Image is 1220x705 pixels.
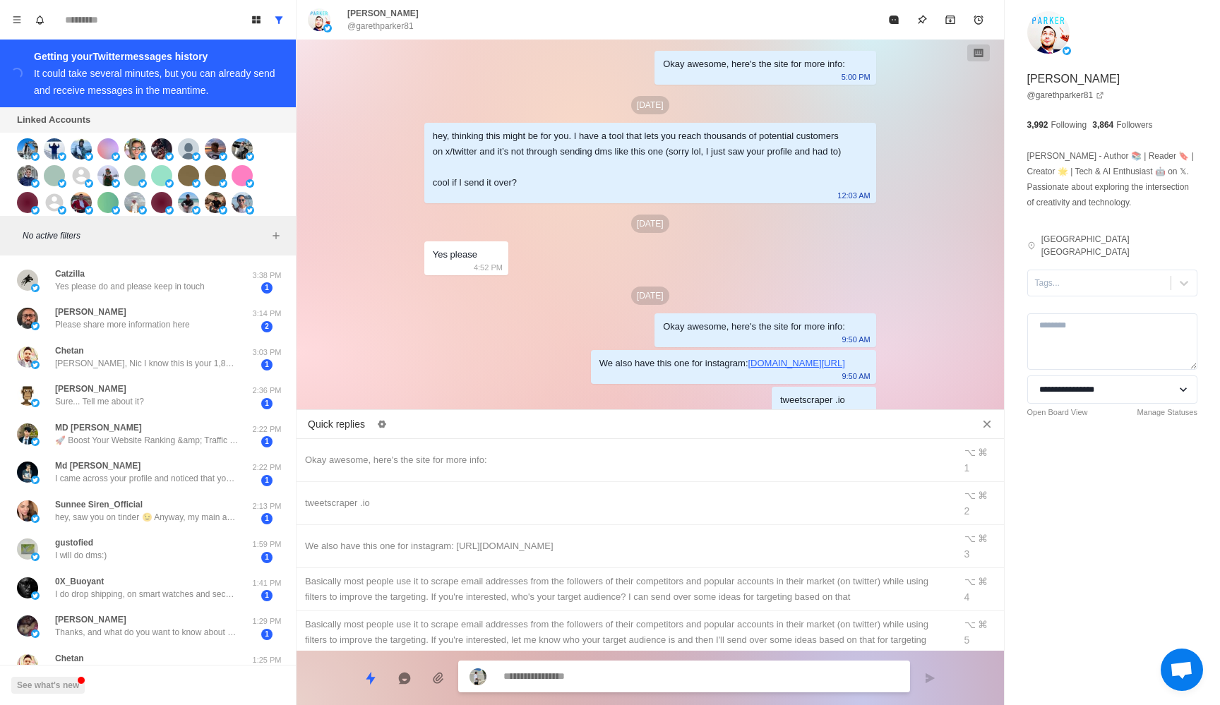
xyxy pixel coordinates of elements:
[31,399,40,407] img: picture
[17,308,38,329] img: picture
[1092,119,1113,131] p: 3,864
[268,8,290,31] button: Show all conversations
[424,664,453,692] button: Add media
[246,206,254,215] img: picture
[249,308,285,320] p: 3:14 PM
[17,270,38,291] img: picture
[308,8,330,31] img: picture
[55,421,142,434] p: MD [PERSON_NAME]
[165,206,174,215] img: picture
[219,206,227,215] img: picture
[357,664,385,692] button: Quick replies
[976,413,998,435] button: Close quick replies
[28,8,51,31] button: Notifications
[599,356,845,371] div: We also have this one for instagram:
[245,8,268,31] button: Board View
[11,677,85,694] button: See what's new
[1116,119,1152,131] p: Followers
[58,206,66,215] img: picture
[17,615,38,637] img: picture
[112,206,120,215] img: picture
[55,382,126,395] p: [PERSON_NAME]
[964,531,995,562] div: ⌥ ⌘ 3
[165,179,174,188] img: picture
[249,654,285,666] p: 1:25 PM
[305,617,946,648] div: ​​Basically most people use it to scrape email addresses from the followers of their competitors ...
[347,7,419,20] p: [PERSON_NAME]
[151,138,172,159] img: picture
[31,553,40,561] img: picture
[305,495,946,511] div: tweetscraper .io
[232,138,253,159] img: picture
[470,668,486,685] img: picture
[305,574,946,605] div: ​​Basically most people use it to scrape email addresses from the followers of their competitors ...
[232,192,253,213] img: picture
[55,472,239,485] p: I came across your profile and noticed that you might benefit from high-quality [lead generation/...
[837,188,870,203] p: 12:03 AM
[124,165,145,186] img: picture
[1137,406,1197,418] a: Manage Statuses
[151,165,172,186] img: picture
[17,423,38,445] img: picture
[249,347,285,358] p: 3:03 PM
[631,287,669,305] p: [DATE]
[178,165,199,186] img: picture
[261,590,273,601] span: 1
[1051,119,1087,131] p: Following
[55,613,126,626] p: [PERSON_NAME]
[17,577,38,598] img: picture
[85,152,93,161] img: picture
[663,319,845,335] div: Okay awesome, here's the site for more info:
[908,6,936,34] button: Pin
[31,591,40,600] img: picture
[58,152,66,161] img: picture
[55,652,84,665] p: Chetan
[31,438,40,446] img: picture
[55,395,144,408] p: Sure... Tell me about it?
[305,452,946,468] div: Okay awesome, here's the site for more info:
[6,8,28,31] button: Menu
[85,206,93,215] img: picture
[308,417,365,432] p: Quick replies
[17,347,38,368] img: picture
[55,459,140,472] p: Md [PERSON_NAME]
[261,629,273,640] span: 1
[151,192,172,213] img: picture
[17,113,90,127] p: Linked Accounts
[23,229,268,242] p: No active filters
[1027,89,1105,102] a: @garethparker81
[31,476,40,484] img: picture
[842,332,870,347] p: 9:50 AM
[390,664,419,692] button: Reply with AI
[842,69,871,85] p: 5:00 PM
[55,344,84,357] p: Chetan
[261,552,273,563] span: 1
[261,436,273,447] span: 1
[138,206,147,215] img: picture
[165,152,174,161] img: picture
[880,6,908,34] button: Mark as read
[55,306,126,318] p: [PERSON_NAME]
[249,615,285,627] p: 1:29 PM
[246,179,254,188] img: picture
[71,138,92,159] img: picture
[964,445,995,476] div: ⌥ ⌘ 1
[55,511,239,524] p: hey, saw you on tinder 😉 Anyway, my main acc s trippin can you message me there pls @sanatttan
[55,280,205,293] p: Yes please do and please keep in touch
[748,358,845,368] a: [DOMAIN_NAME][URL]
[631,96,669,114] p: [DATE]
[1027,148,1198,210] p: [PERSON_NAME] - Author 📚 | Reader 🔖 | Creator 🌟 | Tech & AI Enthusiast 🤖 on 𝕏. Passionate about e...
[124,192,145,213] img: picture
[17,538,38,560] img: picture
[31,152,40,161] img: picture
[192,152,201,161] img: picture
[17,165,38,186] img: picture
[249,423,285,435] p: 2:22 PM
[31,206,40,215] img: picture
[31,179,40,188] img: picture
[205,192,226,213] img: picture
[916,664,944,692] button: Send message
[842,368,870,384] p: 9:50 AM
[55,434,239,447] p: 🚀 Boost Your Website Ranking &amp; Traffic with a Trusted SEO Expert! 💡 Why Choose Me? ✔ 100% Whi...
[58,179,66,188] img: picture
